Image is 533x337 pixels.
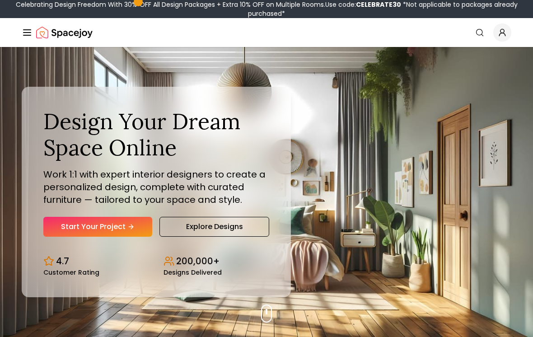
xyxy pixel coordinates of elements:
p: Work 1:1 with expert interior designers to create a personalized design, complete with curated fu... [43,168,269,206]
a: Explore Designs [159,217,269,237]
a: Start Your Project [43,217,152,237]
small: Customer Rating [43,269,99,276]
h1: Design Your Dream Space Online [43,108,269,160]
nav: Global [22,18,511,47]
a: Spacejoy [36,23,93,42]
div: Design stats [43,248,269,276]
p: 200,000+ [176,255,220,267]
p: 4.7 [56,255,69,267]
small: Designs Delivered [164,269,222,276]
img: Spacejoy Logo [36,23,93,42]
